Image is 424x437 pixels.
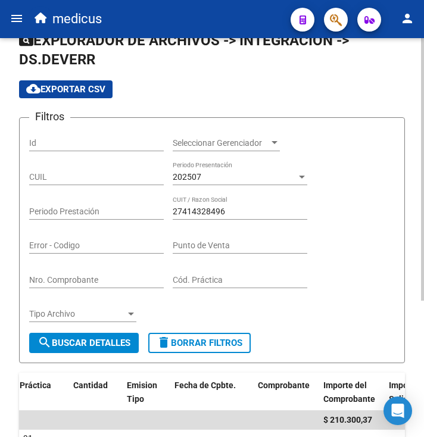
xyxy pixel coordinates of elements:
span: Seleccionar Gerenciador [173,138,269,148]
span: medicus [52,6,102,32]
datatable-header-cell: Fecha de Cpbte. [170,373,253,412]
h3: Filtros [29,108,70,125]
mat-icon: person [400,11,414,26]
span: Borrar Filtros [157,338,242,348]
datatable-header-cell: Emision Tipo [122,373,170,412]
div: Open Intercom Messenger [384,397,412,425]
span: Comprobante [258,380,310,390]
button: Borrar Filtros [148,333,251,353]
datatable-header-cell: Cantidad [68,373,122,412]
span: Importe del Comprobante [323,380,375,404]
span: Fecha de Cpbte. [174,380,236,390]
span: Exportar CSV [26,84,105,95]
mat-icon: menu [10,11,24,26]
span: $ 210.300,37 [323,415,372,424]
mat-icon: cloud_download [26,82,40,96]
datatable-header-cell: Importe del Comprobante [319,373,384,412]
mat-icon: delete [157,335,171,349]
span: Cantidad [73,380,108,390]
mat-icon: search [38,335,52,349]
span: Práctica [20,380,51,390]
datatable-header-cell: Práctica [15,373,68,412]
datatable-header-cell: Comprobante [253,373,319,412]
span: 202507 [173,172,201,182]
button: Buscar Detalles [29,333,139,353]
span: Tipo Archivo [29,309,126,319]
span: Emision Tipo [127,380,157,404]
button: Exportar CSV [19,80,113,98]
span: Buscar Detalles [38,338,130,348]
